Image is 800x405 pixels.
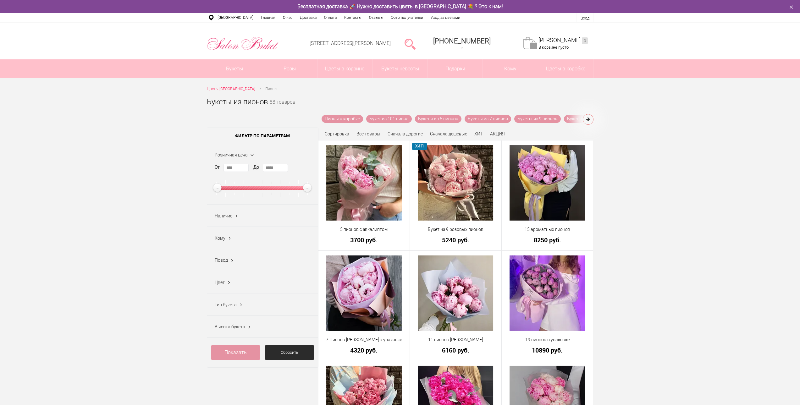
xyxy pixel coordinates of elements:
[366,115,412,123] a: Букет из 101 пиона
[490,131,505,136] a: АКЦИЯ
[215,152,248,157] span: Розничная цена
[207,86,255,92] a: Цветы [GEOGRAPHIC_DATA]
[214,13,257,22] a: [GEOGRAPHIC_DATA]
[414,237,497,243] a: 5240 руб.
[418,145,493,221] img: Букет из 9 розовых пионов
[207,59,262,78] a: Букеты
[320,13,340,22] a: Оплата
[215,213,232,218] span: Наличие
[365,13,387,22] a: Отзывы
[506,237,589,243] a: 8250 руб.
[510,145,585,221] img: 15 ароматных пионов
[265,87,277,91] span: Пионы
[202,3,598,10] div: Бесплатная доставка 🚀 Нужно доставить цветы в [GEOGRAPHIC_DATA] 💐 ? Это к нам!
[270,100,295,115] small: 88 товаров
[257,13,279,22] a: Главная
[412,143,427,150] span: ХИТ!
[538,59,593,78] a: Цветы в коробке
[215,280,225,285] span: Цвет
[415,115,461,123] a: Букеты из 5 пионов
[428,59,483,78] a: Подарки
[433,37,491,45] div: [PHONE_NUMBER]
[322,115,363,123] a: Пионы в коробке
[427,13,464,22] a: Уход за цветами
[372,59,428,78] a: Букеты невесты
[323,226,406,233] a: 5 пионов с эвкалиптом
[207,87,255,91] span: Цветы [GEOGRAPHIC_DATA]
[323,237,406,243] a: 3700 руб.
[414,337,497,343] a: 11 пионов [PERSON_NAME]
[253,164,259,171] label: До
[414,347,497,353] a: 6160 руб.
[323,337,406,343] a: 7 Пионов [PERSON_NAME] в упаковке
[279,13,296,22] a: О нас
[215,164,220,171] label: От
[310,40,391,46] a: [STREET_ADDRESS][PERSON_NAME]
[215,302,237,307] span: Тип букета
[506,226,589,233] a: 15 ароматных пионов
[215,324,245,329] span: Высота букета
[325,131,349,136] span: Сортировка
[387,13,427,22] a: Фото получателей
[510,255,585,331] img: 19 пионов в упаковке
[429,35,494,53] a: [PHONE_NUMBER]
[483,59,538,78] span: Кому
[564,115,613,123] a: Букеты из 11 пионов
[538,37,588,44] a: [PERSON_NAME]
[465,115,511,123] a: Букеты из 7 пионов
[414,226,497,233] a: Букет из 9 розовых пионов
[582,37,588,44] ins: 0
[215,258,228,263] span: Повод
[506,337,589,343] a: 19 пионов в упаковке
[538,45,569,50] span: В корзине пусто
[296,13,320,22] a: Доставка
[317,59,372,78] a: Цветы в корзине
[474,131,483,136] a: ХИТ
[207,36,279,52] img: Цветы Нижний Новгород
[340,13,365,22] a: Контакты
[323,347,406,353] a: 4320 руб.
[262,59,317,78] a: Розы
[326,255,402,331] img: 7 Пионов Сара Бернар в упаковке
[388,131,423,136] a: Сначала дорогие
[207,128,318,144] span: Фильтр по параметрам
[506,347,589,353] a: 10890 руб.
[356,131,380,136] a: Все товары
[207,96,268,107] h1: Букеты из пионов
[211,345,261,360] a: Показать
[581,16,589,20] a: Вход
[418,255,493,331] img: 11 пионов Сара Бернар
[265,345,314,360] a: Сбросить
[215,236,225,241] span: Кому
[326,145,402,221] img: 5 пионов с эвкалиптом
[514,115,561,123] a: Букеты из 9 пионов
[430,131,467,136] a: Сначала дешевые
